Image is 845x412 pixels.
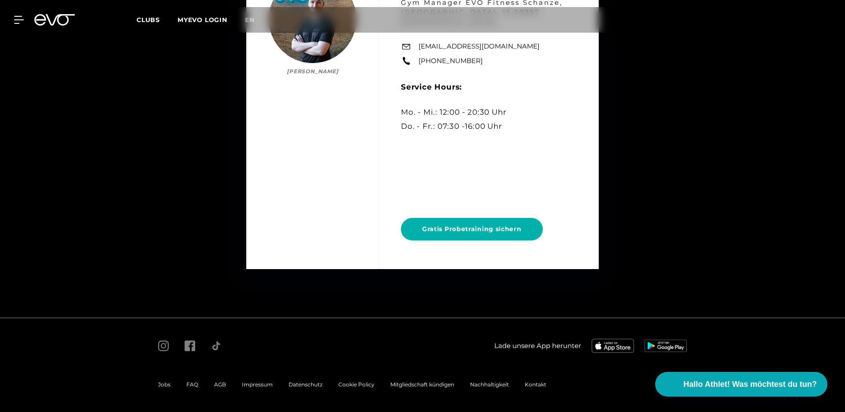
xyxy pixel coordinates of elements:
a: Cookie Policy [338,381,374,388]
a: MYEVO LOGIN [178,16,227,24]
img: evofitness app [645,340,687,352]
span: Hallo Athlet! Was möchtest du tun? [683,378,817,390]
a: Gratis Probetraining sichern [401,211,546,247]
a: [EMAIL_ADDRESS][DOMAIN_NAME] [419,41,540,52]
a: Datenschutz [289,381,322,388]
a: AGB [214,381,226,388]
a: FAQ [186,381,198,388]
button: Hallo Athlet! Was möchtest du tun? [655,372,827,397]
img: evofitness app [592,339,634,353]
span: Lade unsere App herunter [494,341,581,351]
span: Clubs [137,16,160,24]
span: Gratis Probetraining sichern [422,225,522,234]
a: Nachhaltigkeit [470,381,509,388]
span: en [245,16,255,24]
a: Impressum [242,381,273,388]
a: Kontakt [525,381,546,388]
a: Jobs [158,381,170,388]
a: Mitgliedschaft kündigen [390,381,454,388]
a: Clubs [137,15,178,24]
a: en [245,15,265,25]
a: [PHONE_NUMBER] [419,56,483,66]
